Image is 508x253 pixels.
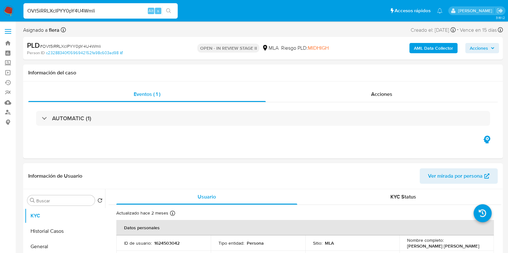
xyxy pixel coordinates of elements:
[23,7,178,15] input: Buscar usuario o caso...
[465,43,499,53] button: Acciones
[407,243,479,249] p: [PERSON_NAME] [PERSON_NAME]
[52,115,91,122] h3: AUTOMATIC (1)
[116,220,494,235] th: Datos personales
[411,26,456,34] div: Creado el: [DATE]
[30,198,35,203] button: Buscar
[162,6,175,15] button: search-icon
[198,193,216,200] span: Usuario
[148,8,154,14] span: Alt
[27,40,40,50] b: PLD
[36,111,490,126] div: AUTOMATIC (1)
[496,7,503,14] a: Salir
[28,70,498,76] h1: Información del caso
[390,193,416,200] span: KYC Status
[281,45,328,52] span: Riesgo PLD:
[46,50,123,56] a: c23288340f0596942152fa98c603ad98
[407,237,444,243] p: Nombre completo :
[48,26,59,34] b: flera
[197,44,259,53] p: OPEN - IN REVIEW STAGE II
[134,90,160,98] span: Eventos ( 1 )
[157,8,159,14] span: s
[460,27,497,34] span: Vence en 15 días
[247,240,264,246] p: Persona
[25,223,105,239] button: Historial Casos
[307,44,328,52] span: MIDHIGH
[395,7,431,14] span: Accesos rápidos
[325,240,334,246] p: MLA
[97,198,102,205] button: Volver al orden por defecto
[457,26,459,34] span: -
[218,240,244,246] p: Tipo entidad :
[414,43,453,53] b: AML Data Collector
[371,90,392,98] span: Acciones
[313,240,322,246] p: Sitio :
[28,173,82,179] h1: Información de Usuario
[40,43,101,49] span: # OVt5iRRLXcIPYY0pY4U4Wmli
[437,8,442,13] a: Notificaciones
[428,168,483,184] span: Ver mirada por persona
[458,8,494,14] p: florencia.lera@mercadolibre.com
[420,168,498,184] button: Ver mirada por persona
[262,45,278,52] div: MLA
[409,43,458,53] button: AML Data Collector
[116,210,168,216] p: Actualizado hace 2 meses
[23,27,59,34] span: Asignado a
[27,50,45,56] b: Person ID
[124,240,152,246] p: ID de usuario :
[154,240,180,246] p: 1624503042
[25,208,105,223] button: KYC
[470,43,488,53] span: Acciones
[36,198,92,204] input: Buscar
